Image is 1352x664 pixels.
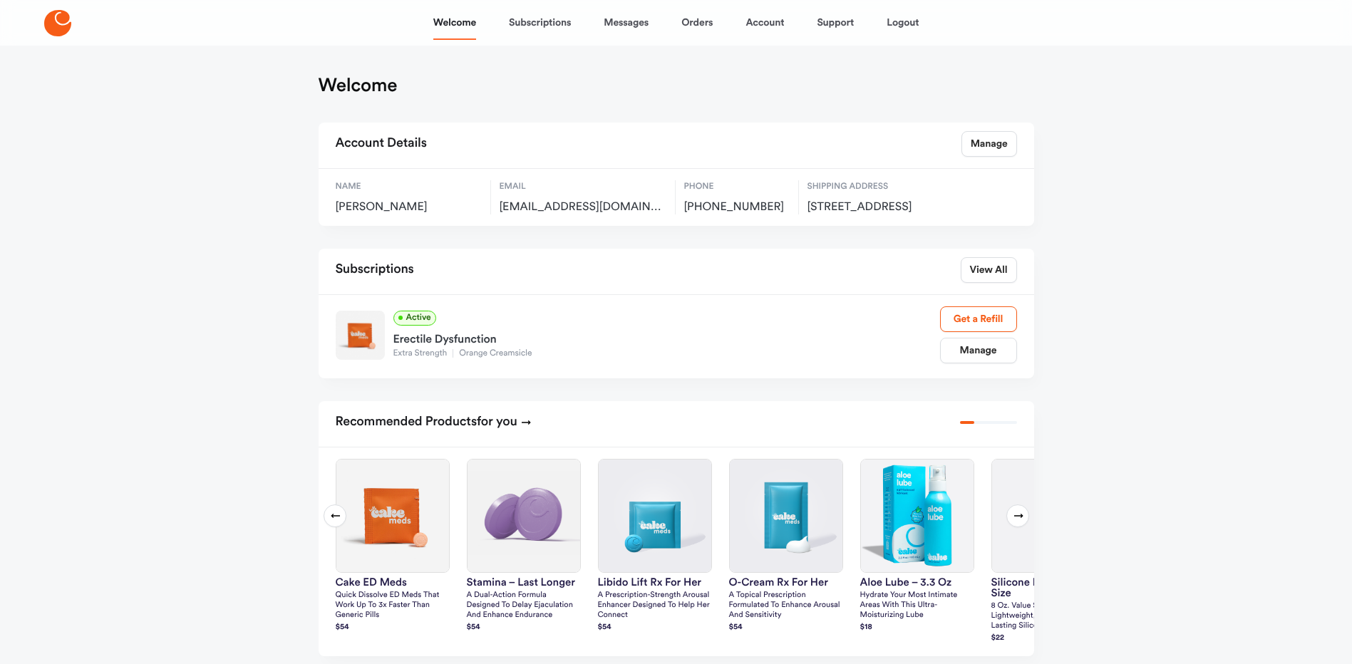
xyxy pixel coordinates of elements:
img: Stamina – Last Longer [468,460,580,572]
p: A topical prescription formulated to enhance arousal and sensitivity [729,591,843,621]
img: Libido Lift Rx For Her [599,460,711,572]
a: Aloe Lube – 3.3 ozAloe Lube – 3.3 ozHydrate your most intimate areas with this ultra-moisturizing... [860,459,974,634]
img: Aloe Lube – 3.3 oz [861,460,974,572]
a: Get a Refill [940,306,1017,332]
span: 2601 Empire Ave, C/O Music Express Inc., US, 91504 [807,200,961,214]
strong: $ 54 [598,623,612,631]
h1: Welcome [319,74,398,97]
a: Messages [604,6,649,40]
a: Manage [961,131,1017,157]
p: Quick dissolve ED Meds that work up to 3x faster than generic pills [336,591,450,621]
span: [PHONE_NUMBER] [684,200,790,214]
a: silicone lube – value sizesilicone lube – value size8 oz. Value size ultra lightweight, extremely... [991,459,1105,645]
img: Extra Strength [336,311,385,360]
h3: Aloe Lube – 3.3 oz [860,577,974,588]
p: 8 oz. Value size ultra lightweight, extremely long-lasting silicone formula [991,601,1105,631]
img: silicone lube – value size [992,460,1105,572]
a: Libido Lift Rx For HerLibido Lift Rx For HerA prescription-strength arousal enhancer designed to ... [598,459,712,634]
span: [PERSON_NAME] [336,200,482,214]
a: Stamina – Last LongerStamina – Last LongerA dual-action formula designed to delay ejaculation and... [467,459,581,634]
a: Welcome [433,6,476,40]
a: Account [745,6,784,40]
a: Manage [940,338,1017,363]
img: O-Cream Rx for Her [730,460,842,572]
span: Shipping Address [807,180,961,193]
h3: Stamina – Last Longer [467,577,581,588]
span: Orange Creamsicle [453,349,537,358]
p: A dual-action formula designed to delay ejaculation and enhance endurance [467,591,581,621]
strong: $ 54 [729,623,743,631]
a: View All [961,257,1017,283]
strong: $ 54 [336,623,349,631]
h3: Cake ED Meds [336,577,450,588]
strong: $ 18 [860,623,872,631]
strong: $ 22 [991,634,1005,642]
span: Name [336,180,482,193]
span: Phone [684,180,790,193]
span: tlhhen@pacbell.net [500,200,666,214]
h3: Libido Lift Rx For Her [598,577,712,588]
a: Erectile DysfunctionExtra StrengthOrange Creamsicle [393,326,940,360]
a: Orders [681,6,713,40]
span: for you [477,415,517,428]
h2: Account Details [336,131,427,157]
img: Cake ED Meds [336,460,449,572]
a: Support [817,6,854,40]
h3: silicone lube – value size [991,577,1105,598]
a: Logout [887,6,919,40]
span: Active [393,311,436,326]
a: Subscriptions [509,6,571,40]
span: Email [500,180,666,193]
h2: Subscriptions [336,257,414,283]
p: Hydrate your most intimate areas with this ultra-moisturizing lube [860,591,974,621]
span: Extra Strength [393,349,453,358]
a: O-Cream Rx for HerO-Cream Rx for HerA topical prescription formulated to enhance arousal and sens... [729,459,843,634]
strong: $ 54 [467,623,480,631]
p: A prescription-strength arousal enhancer designed to help her connect [598,591,712,621]
h3: O-Cream Rx for Her [729,577,843,588]
div: Erectile Dysfunction [393,326,940,348]
h2: Recommended Products [336,410,532,435]
a: Cake ED MedsCake ED MedsQuick dissolve ED Meds that work up to 3x faster than generic pills$54 [336,459,450,634]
